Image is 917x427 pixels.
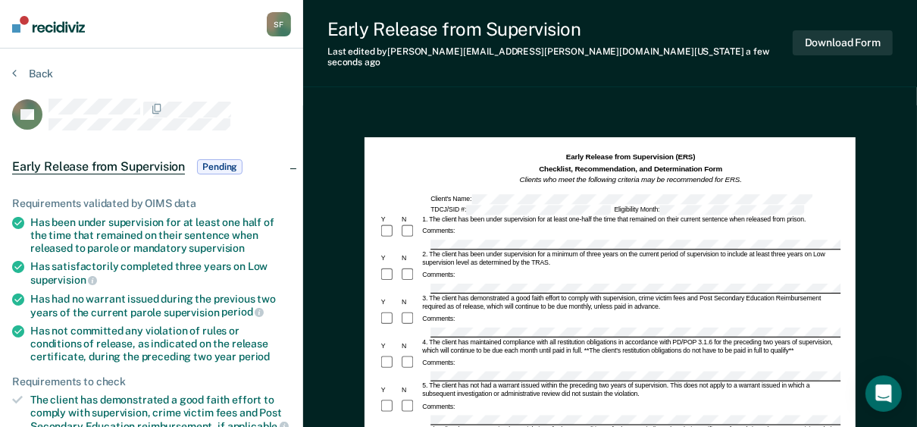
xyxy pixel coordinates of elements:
[327,46,769,68] span: a few seconds ago
[12,16,85,33] img: Recidiviz
[400,386,421,394] div: N
[30,260,291,286] div: Has satisfactorily completed three years on Low
[421,403,456,411] div: Comments:
[380,255,400,263] div: Y
[421,215,840,224] div: 1. The client has been under supervision for at least one-half the time that remained on their cu...
[429,204,612,214] div: TDCJ/SID #:
[421,271,456,279] div: Comments:
[380,386,400,394] div: Y
[12,197,291,210] div: Requirements validated by OIMS data
[30,293,291,319] div: Has had no warrant issued during the previous two years of the current parole supervision
[421,315,456,323] div: Comments:
[327,46,793,68] div: Last edited by [PERSON_NAME][EMAIL_ADDRESS][PERSON_NAME][DOMAIN_NAME][US_STATE]
[12,159,185,174] span: Early Release from Supervision
[421,228,456,236] div: Comments:
[380,299,400,307] div: Y
[400,299,421,307] div: N
[421,251,840,268] div: 2. The client has been under supervision for a minimum of three years on the current period of su...
[520,175,742,184] em: Clients who meet the following criteria may be recommended for ERS.
[30,216,291,254] div: Has been under supervision for at least one half of the time that remained on their sentence when...
[429,193,814,203] div: Client's Name:
[612,204,806,214] div: Eligibility Month:
[400,215,421,224] div: N
[380,343,400,351] div: Y
[267,12,291,36] div: S F
[400,343,421,351] div: N
[400,255,421,263] div: N
[793,30,893,55] button: Download Form
[421,359,456,367] div: Comments:
[327,18,793,40] div: Early Release from Supervision
[566,152,696,161] strong: Early Release from Supervision (ERS)
[421,382,840,399] div: 5. The client has not had a warrant issued within the preceding two years of supervision. This do...
[539,164,722,172] strong: Checklist, Recommendation, and Determination Form
[380,215,400,224] div: Y
[189,242,245,254] span: supervision
[221,306,264,318] span: period
[197,159,243,174] span: Pending
[421,338,840,355] div: 4. The client has maintained compliance with all restitution obligations in accordance with PD/PO...
[30,274,97,286] span: supervision
[30,325,291,363] div: Has not committed any violation of rules or conditions of release, as indicated on the release ce...
[865,375,902,412] div: Open Intercom Messenger
[12,67,53,80] button: Back
[12,375,291,388] div: Requirements to check
[267,12,291,36] button: SF
[239,350,270,363] span: period
[421,294,840,311] div: 3. The client has demonstrated a good faith effort to comply with supervision, crime victim fees ...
